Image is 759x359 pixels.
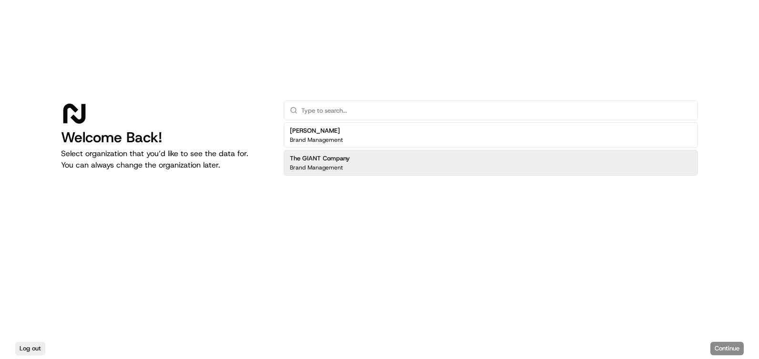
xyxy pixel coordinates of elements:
input: Type to search... [301,101,692,120]
p: Brand Management [290,136,343,144]
div: Suggestions [284,120,698,178]
h2: [PERSON_NAME] [290,127,343,135]
button: Log out [15,342,45,355]
h2: The GIANT Company [290,154,350,163]
p: Brand Management [290,164,343,171]
p: Select organization that you’d like to see the data for. You can always change the organization l... [61,148,268,171]
h1: Welcome Back! [61,129,268,146]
